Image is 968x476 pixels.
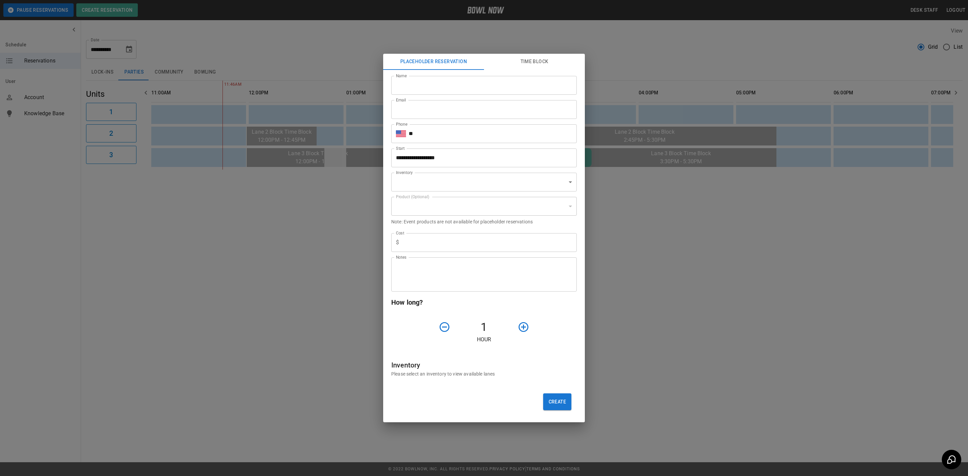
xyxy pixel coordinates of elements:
[391,371,577,377] p: Please select an inventory to view available lanes
[391,336,577,344] p: Hour
[396,121,407,127] label: Phone
[543,393,571,410] button: Create
[391,148,572,167] input: Choose date, selected date is Sep 21, 2025
[484,54,585,70] button: Time Block
[391,360,577,371] h6: Inventory
[383,54,484,70] button: Placeholder Reservation
[391,173,577,191] div: ​
[396,145,405,151] label: Start
[391,218,577,225] p: Note: Event products are not available for placeholder reservations
[391,297,577,308] h6: How long?
[396,239,399,247] p: $
[396,129,406,139] button: Select country
[391,197,577,216] div: ​
[453,320,515,334] h4: 1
